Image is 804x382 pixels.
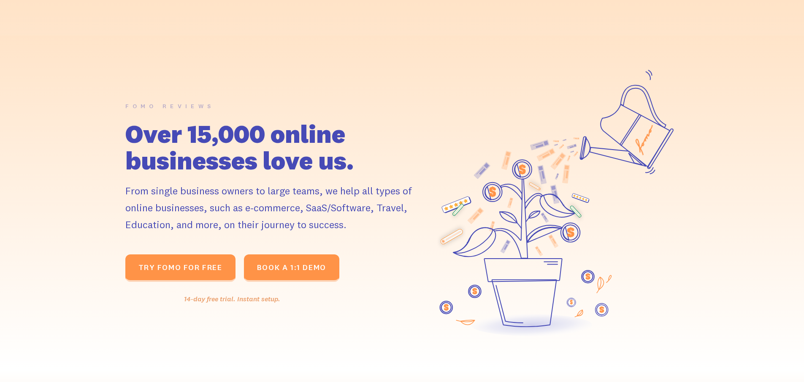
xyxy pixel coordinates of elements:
div: From single business owners to large teams, we help all types of online businesses, such as e-com... [125,182,425,233]
div: 14-day free trial. Instant setup. [125,293,339,305]
h1: Over 15,000 online businesses love us. [125,120,425,174]
a: TRY fomo for FREE [125,254,236,282]
div: FOMO REVIEWS [125,100,215,112]
a: BOOK A 1:1 DEMO [244,254,339,282]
